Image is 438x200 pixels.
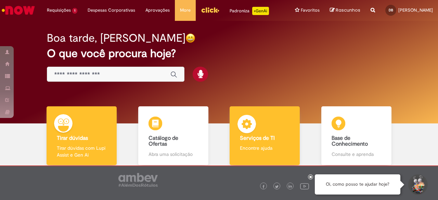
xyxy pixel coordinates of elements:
span: 1 [72,8,77,14]
b: Catálogo de Ofertas [149,135,178,148]
span: Favoritos [301,7,320,14]
span: Despesas Corporativas [88,7,135,14]
span: More [180,7,191,14]
img: happy-face.png [185,33,195,43]
p: Consulte e aprenda [332,151,381,158]
p: Encontre ajuda [240,145,289,151]
span: [PERSON_NAME] [398,7,433,13]
a: Tirar dúvidas Tirar dúvidas com Lupi Assist e Gen Ai [36,106,128,165]
b: Tirar dúvidas [57,135,88,142]
b: Serviços de TI [240,135,275,142]
img: logo_footer_ambev_rotulo_gray.png [118,173,158,187]
span: DB [389,8,393,12]
span: Rascunhos [336,7,360,13]
h2: O que você procura hoje? [47,48,391,59]
img: logo_footer_youtube.png [300,182,309,190]
button: Iniciar Conversa de Suporte [407,174,428,195]
a: Serviços de TI Encontre ajuda [219,106,311,165]
div: Oi, como posso te ajudar hoje? [315,174,400,195]
span: Aprovações [145,7,170,14]
a: Base de Conhecimento Consulte e aprenda [311,106,402,165]
img: click_logo_yellow_360x200.png [201,5,219,15]
img: logo_footer_twitter.png [275,185,279,188]
p: Tirar dúvidas com Lupi Assist e Gen Ai [57,145,106,158]
img: ServiceNow [1,3,36,17]
h2: Boa tarde, [PERSON_NAME] [47,32,185,44]
div: Padroniza [230,7,269,15]
img: logo_footer_facebook.png [262,185,265,188]
span: Requisições [47,7,71,14]
p: Abra uma solicitação [149,151,198,158]
b: Base de Conhecimento [332,135,368,148]
p: +GenAi [252,7,269,15]
a: Rascunhos [330,7,360,14]
a: Catálogo de Ofertas Abra uma solicitação [128,106,219,165]
img: logo_footer_linkedin.png [288,185,292,189]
